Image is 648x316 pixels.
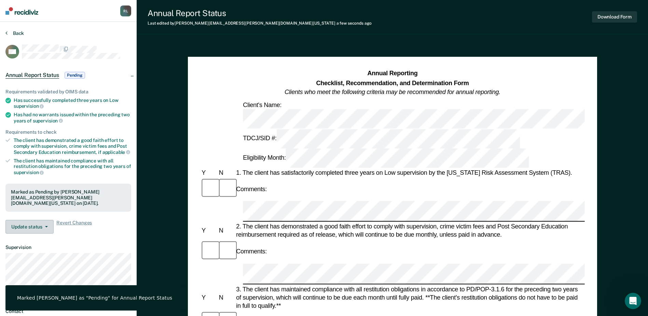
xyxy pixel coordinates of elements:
button: Back [5,30,24,36]
div: R L [120,5,131,16]
div: Comments: [235,185,268,193]
span: supervision [33,118,63,123]
div: The client has demonstrated a good faith effort to comply with supervision, crime victim fees and... [14,137,131,155]
div: Marked as Pending by [PERSON_NAME][EMAIL_ADDRESS][PERSON_NAME][DOMAIN_NAME][US_STATE] on [DATE]. [11,189,126,206]
div: Y [200,169,217,177]
div: 3. The client has maintained compliance with all restitution obligations in accordance to PD/POP-... [235,285,585,310]
span: Annual Report Status [5,72,59,79]
div: N [217,293,234,302]
div: Last edited by [PERSON_NAME][EMAIL_ADDRESS][PERSON_NAME][DOMAIN_NAME][US_STATE] [148,21,372,26]
span: supervision [14,103,44,109]
button: RL [120,5,131,16]
div: Comments: [235,247,268,255]
div: Requirements validated by OIMS data [5,89,131,95]
div: Y [200,293,217,302]
em: Clients who meet the following criteria may be recommended for annual reporting. [285,89,500,95]
div: 2. The client has demonstrated a good faith effort to comply with supervision, crime victim fees ... [235,223,585,239]
div: 1. The client has satisfactorily completed three years on Low supervision by the [US_STATE] Risk ... [235,169,585,177]
img: Recidiviz [5,7,38,15]
span: a few seconds ago [336,21,372,26]
strong: Annual Reporting [367,70,417,77]
button: Download Form [592,11,637,23]
div: Annual Report Status [148,8,372,18]
dt: Supervision [5,245,131,250]
span: supervision [14,170,44,175]
span: applicable [102,149,130,155]
div: The client has maintained compliance with all restitution obligations for the preceding two years of [14,158,131,175]
iframe: Intercom live chat [625,293,641,309]
div: TDCJ/SID #: [242,129,521,148]
div: N [217,227,234,235]
span: Revert Changes [56,220,92,234]
div: Marked [PERSON_NAME] as "Pending" for Annual Report Status [17,295,172,301]
div: Eligibility Month: [242,148,530,168]
div: Has had no warrants issued within the preceding two years of [14,112,131,123]
div: Has successfully completed three years on Low [14,97,131,109]
div: Requirements to check [5,129,131,135]
button: Update status [5,220,54,234]
span: Pending [65,72,85,79]
div: N [217,169,234,177]
dt: Contact [5,308,131,314]
strong: Checklist, Recommendation, and Determination Form [316,79,469,86]
div: Y [200,227,217,235]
